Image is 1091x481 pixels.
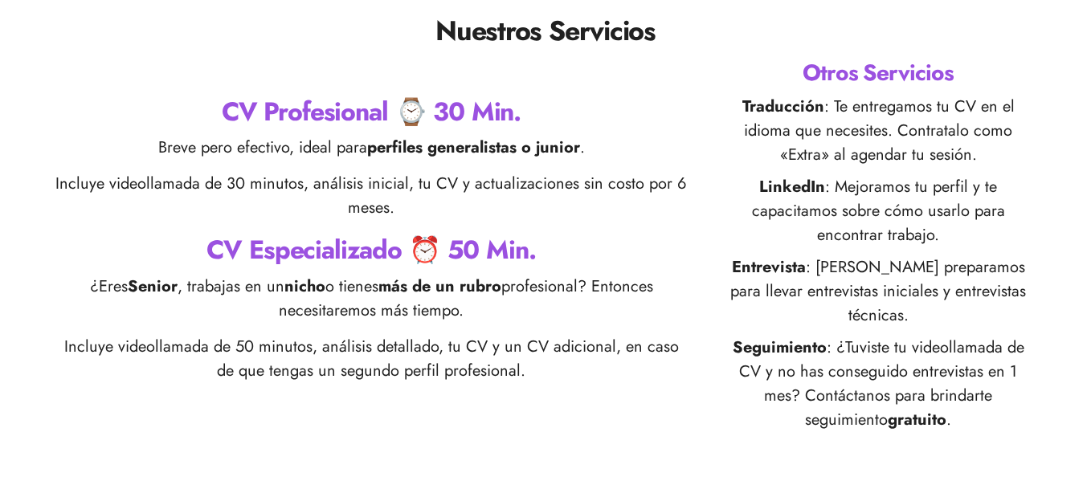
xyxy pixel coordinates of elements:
p: : Te entregamos tu CV en el idioma que necesites. Contratalo como «Extra» al agendar tu sesión. [720,95,1036,167]
p: ¿Eres , trabajas en un o tienes profesional? Entonces necesitaremos más tiempo. [55,275,688,323]
p: Incluye videollamada de 50 minutos, análisis detallado, tu CV y un CV adicional, en caso de que t... [55,335,688,383]
h2: CV Profesional ⌚ 30 Min. [55,94,688,130]
strong: Entrevista [732,255,806,279]
p: : ¿Tuviste tu videollamada de CV y no has conseguido entrevistas en 1 mes? Contáctanos para brind... [720,336,1036,432]
p: Incluye videollamada de 30 minutos, análisis inicial, tu CV y actualizaciones sin costo por 6 meses. [55,172,688,220]
strong: Traducción [742,95,824,118]
p: : [PERSON_NAME] preparamos para llevar entrevistas iniciales y entrevistas técnicas. [720,255,1036,328]
strong: perfiles generalistas o junior [367,136,580,159]
h2: CV Especializado ⏰ 50 Min. [55,232,688,268]
strong: nicho [284,275,325,298]
strong: LinkedIn [759,175,825,198]
strong: Seguimiento [733,336,827,359]
p: Breve pero efectivo, ideal para . [55,136,688,160]
h3: Otros Servicios [720,57,1036,88]
p: : Mejoramos tu perfil y te capacitamos sobre cómo usarlo para encontrar trabajo. [720,175,1036,247]
strong: más de un rubro [378,275,501,298]
strong: Senior [128,275,178,298]
h1: Nuestros Servicios [55,12,1036,51]
strong: gratuito [888,408,946,431]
